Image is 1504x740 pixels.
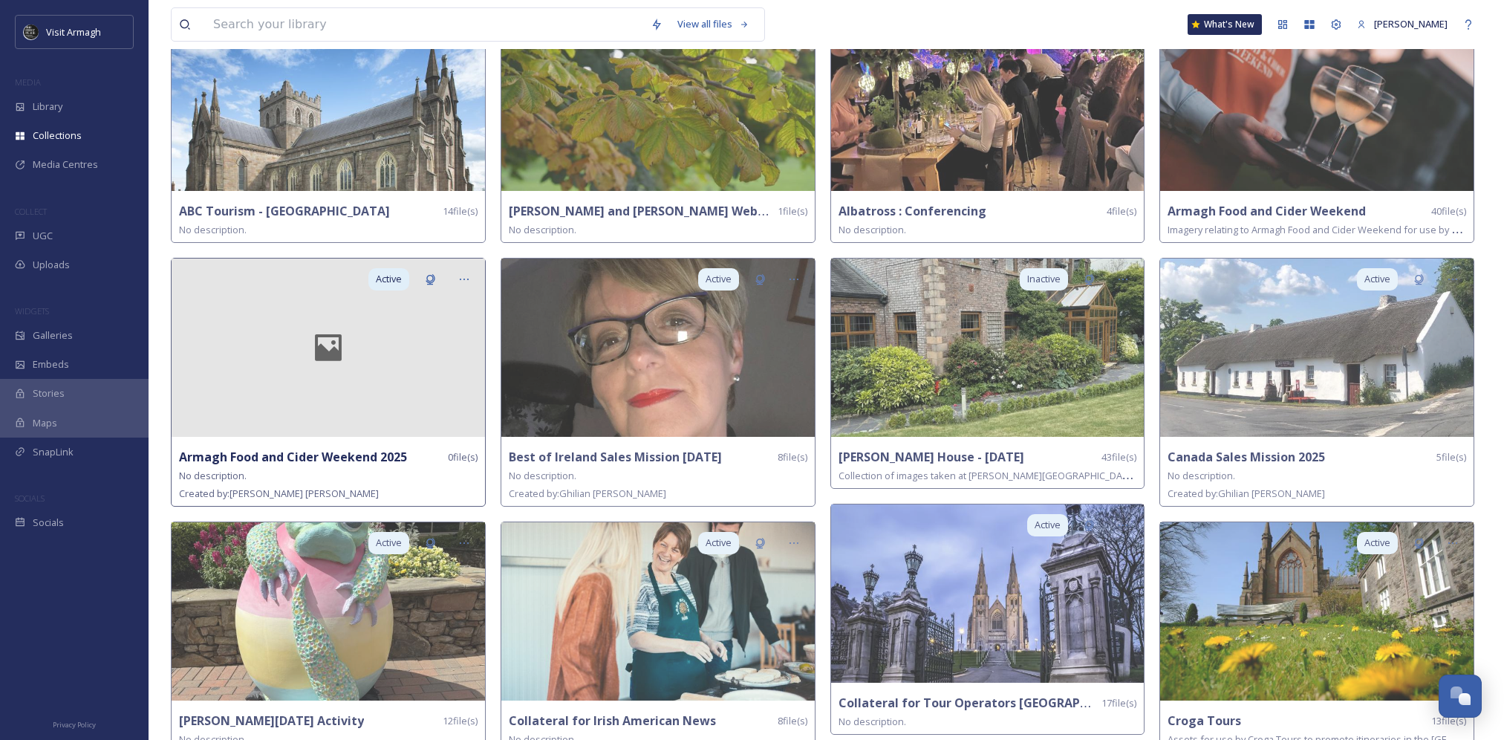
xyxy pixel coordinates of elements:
[1160,13,1474,191] img: pa.hug2012%2540gmail.com-Day%25201%2520Socials-15.jpg
[33,445,74,459] span: SnapLink
[179,469,247,482] span: No description.
[839,695,1293,711] strong: Collateral for Tour Operators [GEOGRAPHIC_DATA], [GEOGRAPHIC_DATA] '25
[15,206,47,217] span: COLLECT
[1364,536,1390,550] span: Active
[1350,10,1455,39] a: [PERSON_NAME]
[33,258,70,272] span: Uploads
[443,204,478,218] span: 14 file(s)
[1168,469,1235,482] span: No description.
[509,223,576,236] span: No description.
[509,713,716,729] strong: Collateral for Irish American News
[1168,713,1241,729] strong: Croga Tours
[839,715,906,728] span: No description.
[509,203,781,219] strong: [PERSON_NAME] and [PERSON_NAME] Webinar
[179,449,407,465] strong: Armagh Food and Cider Weekend 2025
[46,25,101,39] span: Visit Armagh
[1027,272,1061,286] span: Inactive
[206,8,643,41] input: Search your library
[839,203,986,219] strong: Albatross : Conferencing
[1364,272,1390,286] span: Active
[501,522,815,701] img: 0Q4A6309.jpg
[33,328,73,343] span: Galleries
[778,714,807,728] span: 8 file(s)
[706,536,732,550] span: Active
[831,259,1145,437] img: IMG_1862.jpeg
[839,468,1180,482] span: Collection of images taken at [PERSON_NAME][GEOGRAPHIC_DATA] in [DATE].
[1436,450,1466,464] span: 5 file(s)
[831,504,1145,683] img: rccathedral.jpg
[1160,522,1474,701] img: St%2520Patricks%2520COI%2520Cathedral%2520%282%29.jpg
[33,100,62,114] span: Library
[179,223,247,236] span: No description.
[1035,518,1061,532] span: Active
[24,25,39,39] img: THE-FIRST-PLACE-VISIT-ARMAGH.COM-BLACK.jpg
[15,493,45,504] span: SOCIALS
[448,450,478,464] span: 0 file(s)
[1101,696,1136,710] span: 17 file(s)
[501,13,815,191] img: %25F0%259D%2590%2580%25F0%259D%2590%25AE%25F0%259D%2590%25AD%25F0%259D%2590%25AE%25F0%259D%2590%2...
[839,223,906,236] span: No description.
[1160,259,1474,437] img: 0840eaa1-ff19-4365-aa8f-2a604b1688d2.jpg
[33,516,64,530] span: Socials
[33,386,65,400] span: Stories
[1439,675,1482,718] button: Open Chat
[706,272,732,286] span: Active
[1188,14,1262,35] a: What's New
[1168,449,1325,465] strong: Canada Sales Mission 2025
[778,450,807,464] span: 8 file(s)
[1374,17,1448,30] span: [PERSON_NAME]
[670,10,757,39] a: View all files
[443,714,478,728] span: 12 file(s)
[15,77,41,88] span: MEDIA
[33,129,82,143] span: Collections
[33,357,69,371] span: Embeds
[53,720,96,730] span: Privacy Policy
[831,13,1145,191] img: IMG_0248.jpeg
[1107,204,1136,218] span: 4 file(s)
[15,305,49,317] span: WIDGETS
[376,272,402,286] span: Active
[179,713,364,729] strong: [PERSON_NAME][DATE] Activity
[509,469,576,482] span: No description.
[179,203,390,219] strong: ABC Tourism - [GEOGRAPHIC_DATA]
[1431,714,1466,728] span: 13 file(s)
[172,522,485,701] img: 60d9c413-901c-4d6e-8540-483c36985a24.jpg
[33,416,57,430] span: Maps
[1431,204,1466,218] span: 40 file(s)
[509,449,722,465] strong: Best of Ireland Sales Mission [DATE]
[509,487,666,500] span: Created by: Ghilian [PERSON_NAME]
[839,449,1024,465] strong: [PERSON_NAME] House - [DATE]
[53,715,96,733] a: Privacy Policy
[376,536,402,550] span: Active
[33,158,98,172] span: Media Centres
[1168,487,1325,500] span: Created by: Ghilian [PERSON_NAME]
[778,204,807,218] span: 1 file(s)
[33,229,53,243] span: UGC
[501,259,815,437] img: 1b67f726-af31-4ce1-9a18-93ac838d75e2.jpg
[179,487,379,500] span: Created by: [PERSON_NAME] [PERSON_NAME]
[172,13,485,191] img: 260815CH0101-2.jpg
[1101,450,1136,464] span: 43 file(s)
[1168,203,1366,219] strong: Armagh Food and Cider Weekend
